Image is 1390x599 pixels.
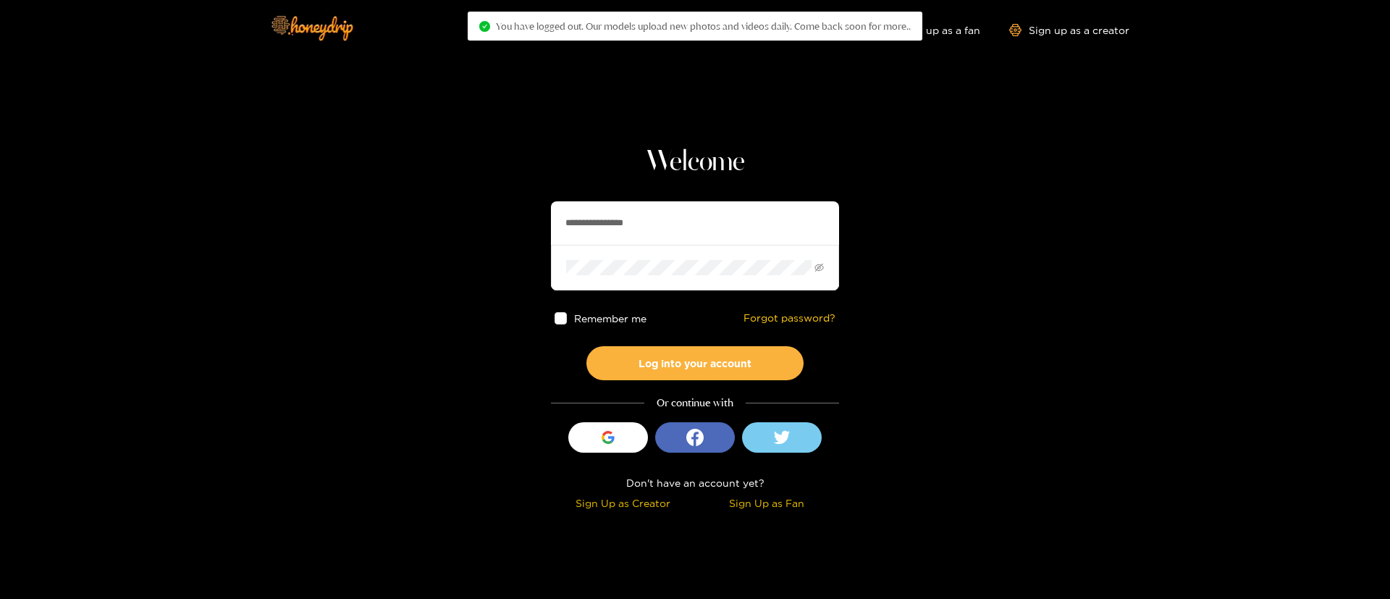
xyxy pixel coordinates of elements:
[814,263,824,272] span: eye-invisible
[555,495,691,511] div: Sign Up as Creator
[699,495,835,511] div: Sign Up as Fan
[586,346,804,380] button: Log into your account
[496,20,911,32] span: You have logged out. Our models upload new photos and videos daily. Come back soon for more..
[551,474,839,491] div: Don't have an account yet?
[551,145,839,180] h1: Welcome
[744,312,835,324] a: Forgot password?
[1009,24,1129,36] a: Sign up as a creator
[574,313,646,324] span: Remember me
[479,21,490,32] span: check-circle
[881,24,980,36] a: Sign up as a fan
[551,395,839,411] div: Or continue with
